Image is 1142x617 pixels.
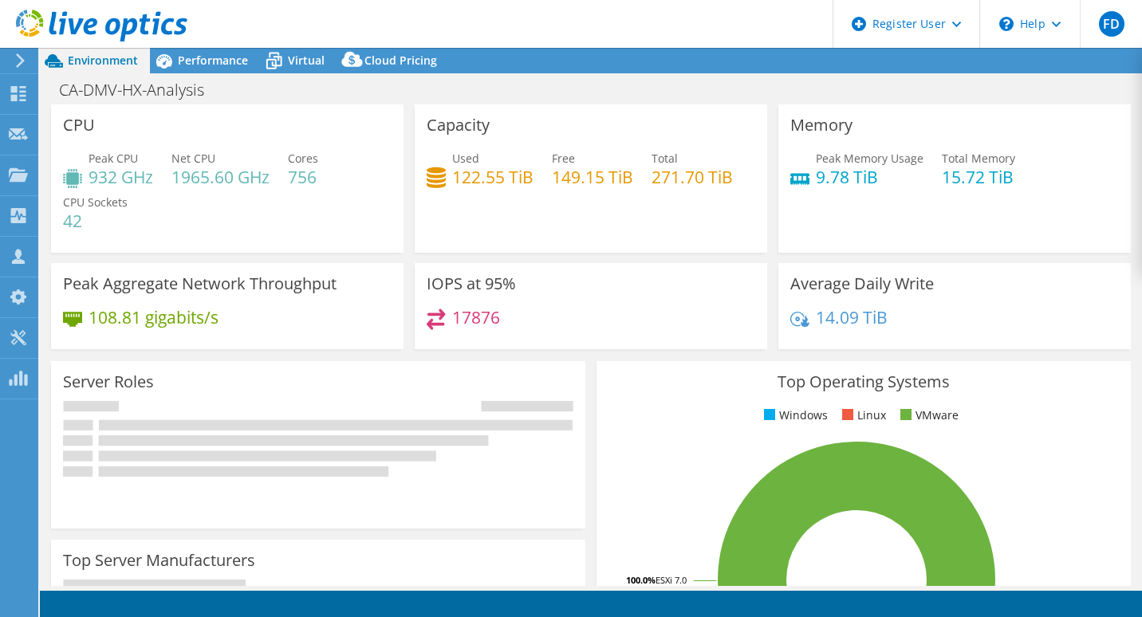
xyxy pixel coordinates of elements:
h4: 15.72 TiB [942,168,1015,186]
span: Peak CPU [89,151,138,166]
span: Free [552,151,575,166]
h4: 756 [288,168,318,186]
tspan: 100.0% [626,574,656,586]
span: CPU Sockets [63,195,128,210]
h4: 42 [63,212,128,230]
span: FD [1099,11,1124,37]
h1: CA-DMV-HX-Analysis [52,81,229,99]
li: Linux [838,407,886,424]
h3: Server Roles [63,373,154,391]
h4: 1965.60 GHz [171,168,270,186]
h4: 108.81 gigabits/s [89,308,219,326]
h3: Average Daily Write [790,275,934,293]
h3: Capacity [427,116,490,134]
h3: Top Server Manufacturers [63,552,255,569]
tspan: ESXi 7.0 [656,574,687,586]
h3: Top Operating Systems [608,373,1119,391]
h4: 14.09 TiB [816,308,888,326]
h3: CPU [63,116,95,134]
span: Cores [288,151,318,166]
span: Performance [178,53,248,68]
h4: 9.78 TiB [816,168,923,186]
h4: 17876 [452,308,500,326]
li: VMware [896,407,959,424]
svg: \n [999,17,1014,31]
span: Cloud Pricing [364,53,437,68]
span: Total Memory [942,151,1015,166]
h4: 149.15 TiB [552,168,633,186]
span: Total [652,151,678,166]
h3: Memory [790,116,853,134]
li: Windows [760,407,828,424]
span: Virtual [288,53,325,68]
span: Used [452,151,479,166]
span: Net CPU [171,151,215,166]
h3: IOPS at 95% [427,275,516,293]
h4: 932 GHz [89,168,153,186]
h3: Peak Aggregate Network Throughput [63,275,337,293]
span: Environment [68,53,138,68]
span: Peak Memory Usage [816,151,923,166]
h4: 122.55 TiB [452,168,534,186]
h4: 271.70 TiB [652,168,733,186]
